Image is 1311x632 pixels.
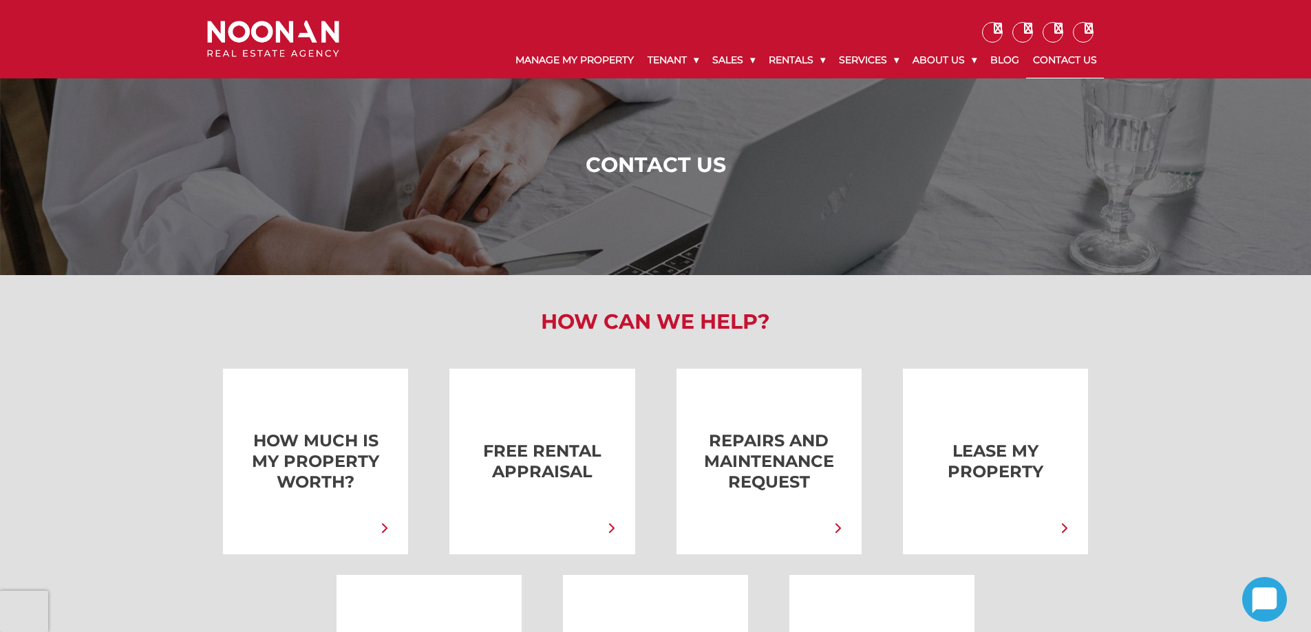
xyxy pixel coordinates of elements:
[197,309,1114,334] h2: How Can We Help?
[509,43,641,78] a: Manage My Property
[1026,43,1104,78] a: Contact Us
[762,43,832,78] a: Rentals
[207,21,339,57] img: Noonan Real Estate Agency
[906,43,983,78] a: About Us
[641,43,705,78] a: Tenant
[832,43,906,78] a: Services
[705,43,762,78] a: Sales
[211,153,1100,177] h1: Contact Us
[983,43,1026,78] a: Blog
